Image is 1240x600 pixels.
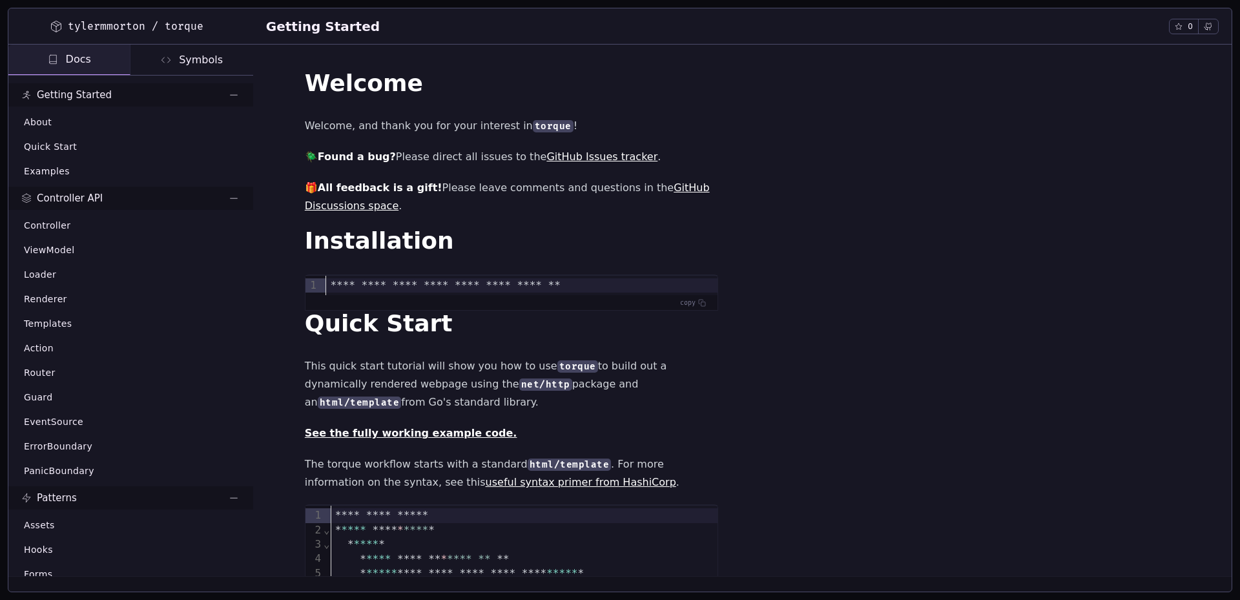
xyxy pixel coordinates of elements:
[305,357,718,411] p: This quick start tutorial will show you how to use to build out a dynamically rendered webpage us...
[318,397,402,409] code: html/template
[11,539,251,560] a: Hooks
[318,181,442,194] strong: All feedback is a gift!
[8,45,130,75] button: Docs
[11,313,251,334] a: Templates
[24,268,56,281] span: Loader
[486,476,676,488] a: useful syntax primer from HashiCorp
[305,427,517,439] a: See the fully working example code.
[24,415,83,428] span: EventSource
[68,19,203,34] div: tylermmorton / torque
[305,148,718,166] p: 🪲 Please direct all issues to the .
[1188,21,1193,32] x-stargazers: 0
[24,342,54,355] span: Action
[266,17,380,36] h1: Getting Started
[11,436,251,457] a: ErrorBoundary
[11,215,251,236] a: Controller
[11,112,251,132] a: About
[11,460,251,481] a: PanicBoundary
[24,116,52,129] span: About
[8,83,253,107] div: Getting Started
[305,455,718,491] p: The torque workflow starts with a standard . For more information on the syntax, see this .
[24,243,74,256] span: ViewModel
[24,464,94,477] span: PanicBoundary
[11,136,251,157] a: Quick Start
[305,311,718,336] h1: Quick Start
[8,187,253,210] div: Controller API
[318,150,396,163] strong: Found a bug?
[305,228,718,254] h1: Installation
[24,140,77,153] span: Quick Start
[24,391,52,404] span: Guard
[24,165,70,178] span: Examples
[305,179,718,215] p: 🎁 Please leave comments and questions in the .
[533,120,573,132] code: torque
[24,219,70,232] span: Controller
[11,264,251,285] a: Loader
[305,181,710,212] a: GitHub Discussions space
[24,366,56,379] span: Router
[8,486,253,510] div: Patterns
[519,378,572,391] code: net/http
[557,360,598,373] code: torque
[24,543,53,556] span: Hooks
[24,519,55,532] span: Assets
[24,293,67,305] span: Renderer
[11,161,251,181] a: Examples
[305,70,718,96] h1: Welcome
[11,564,251,584] a: Forms
[11,411,251,432] a: EventSource
[11,387,251,408] a: Guard
[11,289,251,309] a: Renderer
[11,362,251,383] a: Router
[130,45,253,75] button: Symbols
[11,338,251,358] a: Action
[11,240,251,260] a: ViewModel
[11,515,251,535] a: Assets
[24,317,72,330] span: Templates
[528,459,612,471] code: html/template
[305,117,718,135] p: Welcome, and thank you for your interest in !
[24,440,92,453] span: ErrorBoundary
[546,150,657,163] a: GitHub Issues tracker
[24,568,52,581] span: Forms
